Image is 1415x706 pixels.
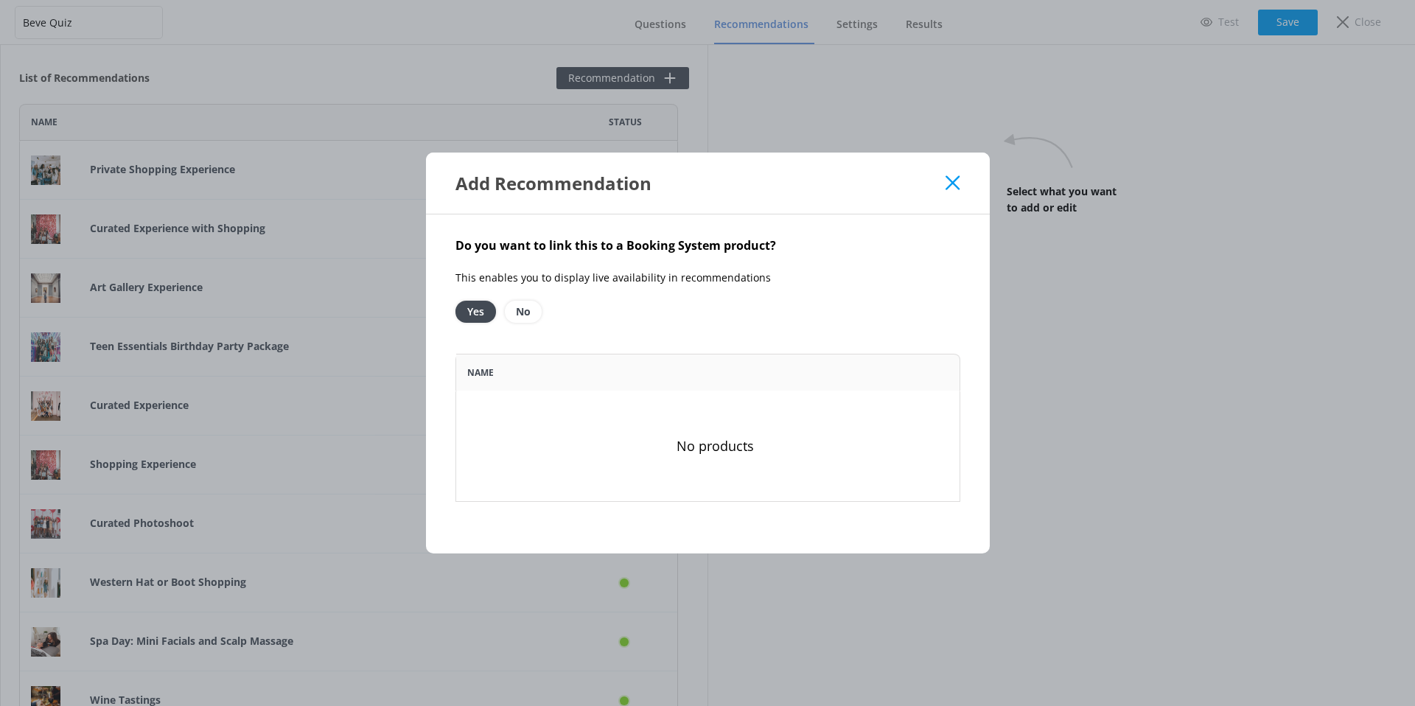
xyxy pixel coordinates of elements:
[946,175,960,190] button: Close
[455,391,960,501] div: No products
[455,391,960,501] div: grid
[455,301,496,323] option: Yes
[467,366,494,380] span: Name
[455,270,960,286] p: This enables you to display live availability in recommendations
[455,237,960,256] h4: Do you want to link this to a Booking System product?
[505,301,542,323] option: No
[455,171,946,195] div: Add Recommendation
